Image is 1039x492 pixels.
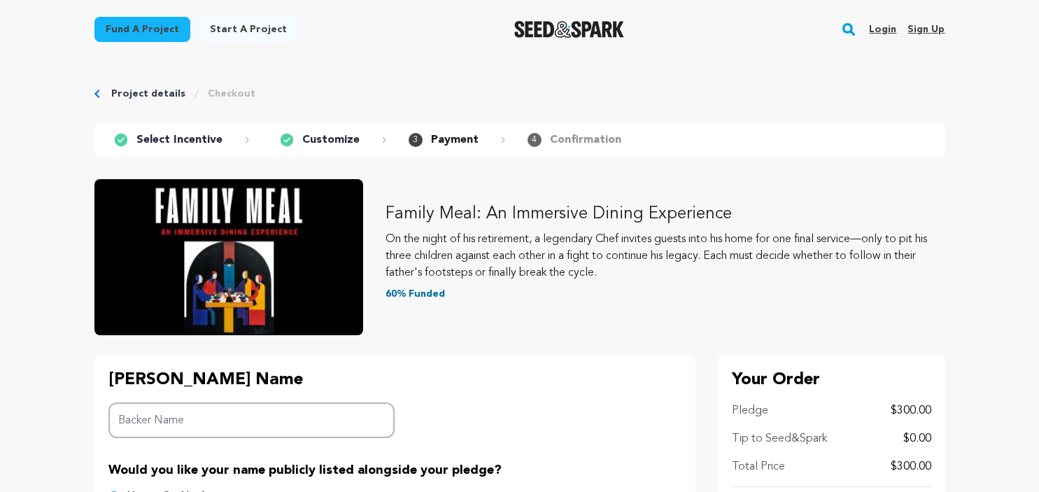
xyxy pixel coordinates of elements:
[869,18,896,41] a: Login
[111,87,185,101] a: Project details
[108,461,681,480] p: Would you like your name publicly listed alongside your pledge?
[108,369,395,391] p: [PERSON_NAME] Name
[386,287,945,301] p: 60% Funded
[94,179,363,335] img: Family Meal: An Immersive Dining Experience image
[514,21,624,38] img: Seed&Spark Logo Dark Mode
[409,133,423,147] span: 3
[732,430,827,447] p: Tip to Seed&Spark
[514,21,624,38] a: Seed&Spark Homepage
[907,18,945,41] a: Sign up
[528,133,542,147] span: 4
[108,402,395,438] input: Backer Name
[199,17,298,42] a: Start a project
[208,87,255,101] a: Checkout
[891,458,931,475] p: $300.00
[386,203,945,225] p: Family Meal: An Immersive Dining Experience
[302,132,360,148] p: Customize
[732,369,931,391] p: Your Order
[94,17,190,42] a: Fund a project
[386,231,945,281] p: On the night of his retirement, a legendary Chef invites guests into his home for one final servi...
[94,87,945,101] div: Breadcrumb
[550,132,621,148] p: Confirmation
[903,430,931,447] p: $0.00
[891,402,931,419] p: $300.00
[136,132,222,148] p: Select Incentive
[431,132,479,148] p: Payment
[732,458,785,475] p: Total Price
[732,402,768,419] p: Pledge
